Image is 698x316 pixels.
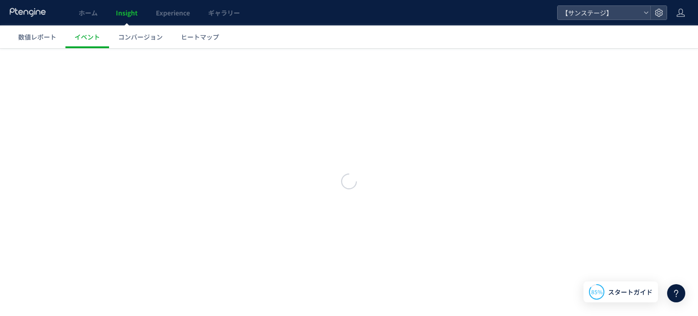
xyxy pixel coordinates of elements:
span: 85% [591,288,603,296]
span: 【サンステージ】 [559,6,640,20]
span: イベント [75,32,100,41]
span: スタートガイド [608,287,653,297]
span: 数値レポート [18,32,56,41]
span: ホーム [79,8,98,17]
span: コンバージョン [118,32,163,41]
span: ギャラリー [208,8,240,17]
span: ヒートマップ [181,32,219,41]
span: Insight [116,8,138,17]
span: Experience [156,8,190,17]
